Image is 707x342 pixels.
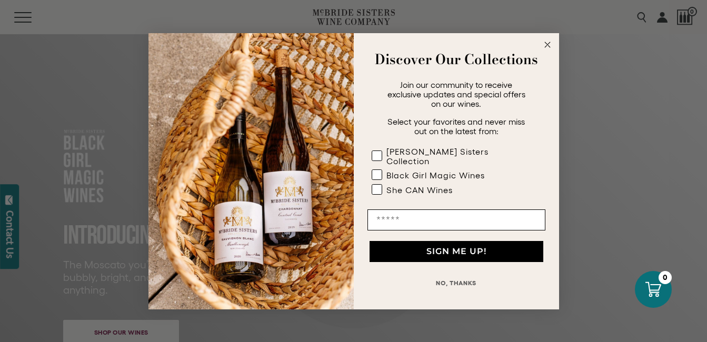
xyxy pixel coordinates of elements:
[386,185,453,195] div: She CAN Wines
[387,117,525,136] span: Select your favorites and never miss out on the latest from:
[386,170,485,180] div: Black Girl Magic Wines
[659,271,672,284] div: 0
[375,49,538,69] strong: Discover Our Collections
[367,273,545,294] button: NO, THANKS
[370,241,543,262] button: SIGN ME UP!
[148,33,354,309] img: 42653730-7e35-4af7-a99d-12bf478283cf.jpeg
[386,147,524,166] div: [PERSON_NAME] Sisters Collection
[541,38,554,51] button: Close dialog
[367,209,545,230] input: Email
[387,80,525,108] span: Join our community to receive exclusive updates and special offers on our wines.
